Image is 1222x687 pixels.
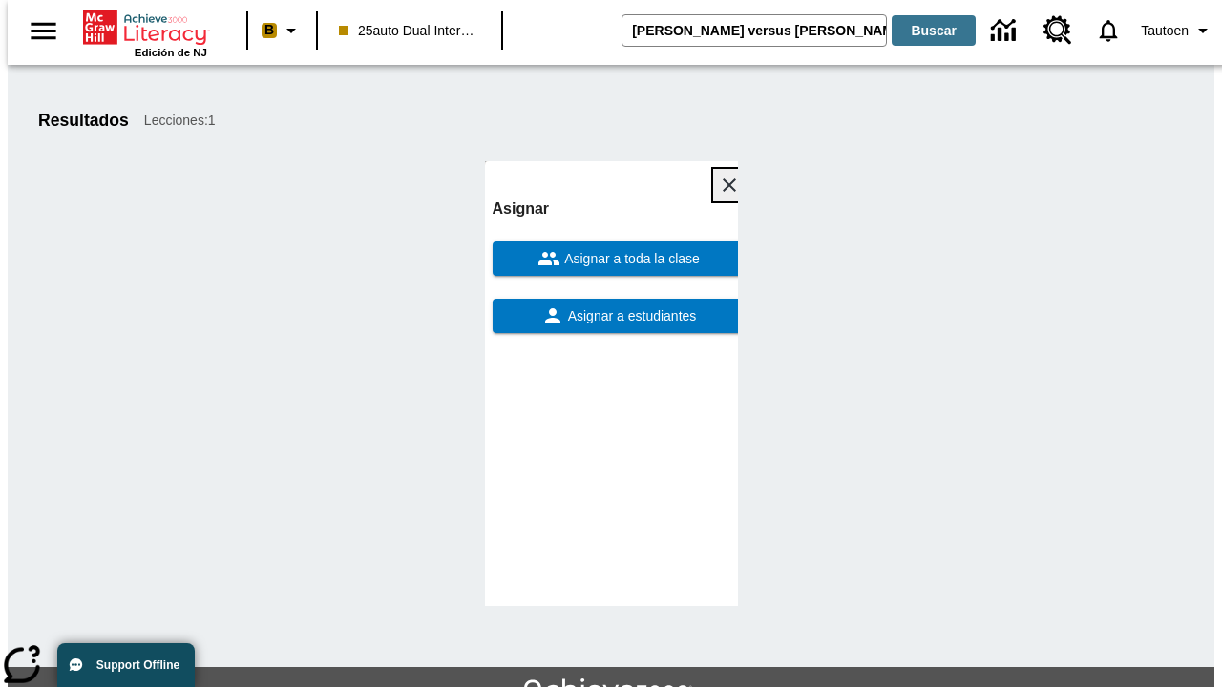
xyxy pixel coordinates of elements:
button: Support Offline [57,643,195,687]
a: Centro de información [980,5,1032,57]
span: Tautoen [1141,21,1189,41]
a: Centro de recursos, Se abrirá en una pestaña nueva. [1032,5,1084,56]
a: Portada [83,9,207,47]
button: Boost El color de la clase es melocotón. Cambiar el color de la clase. [254,13,310,48]
div: Portada [83,7,207,58]
span: Asignar a estudiantes [564,306,697,326]
span: Support Offline [96,658,179,672]
a: Notificaciones [1084,6,1133,55]
button: Perfil/Configuración [1133,13,1222,48]
button: Asignar a estudiantes [493,299,746,333]
h6: Asignar [493,196,746,222]
span: 25auto Dual International [339,21,480,41]
span: B [264,18,274,42]
span: Edición de NJ [135,47,207,58]
button: Cerrar [713,169,746,201]
button: Abrir el menú lateral [15,3,72,59]
span: Lecciones : 1 [144,111,216,131]
span: Asignar a toda la clase [560,249,700,269]
button: Asignar a toda la clase [493,241,746,276]
h1: Resultados [38,111,129,131]
button: Buscar [892,15,976,46]
div: lesson details [485,161,738,606]
input: Buscar campo [622,15,886,46]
